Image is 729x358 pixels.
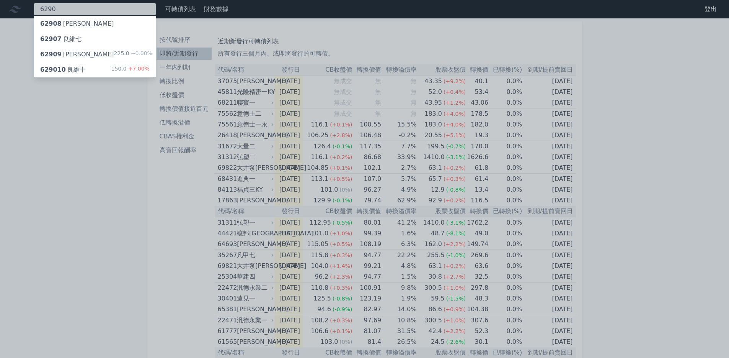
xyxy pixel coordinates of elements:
a: 62909[PERSON_NAME] 225.0+0.00% [34,47,156,62]
div: 良維十 [40,65,86,74]
div: [PERSON_NAME] [40,50,114,59]
span: +7.00% [127,66,150,72]
span: +0.00% [129,50,152,56]
span: 62907 [40,35,62,43]
span: 62908 [40,20,62,27]
div: [PERSON_NAME] [40,19,114,28]
span: 629010 [40,66,66,73]
div: 150.0 [111,65,150,74]
a: 62908[PERSON_NAME] [34,16,156,31]
a: 629010良維十 150.0+7.00% [34,62,156,77]
div: 225.0 [114,50,152,59]
span: 62909 [40,51,62,58]
div: 良維七 [40,34,82,44]
a: 62907良維七 [34,31,156,47]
